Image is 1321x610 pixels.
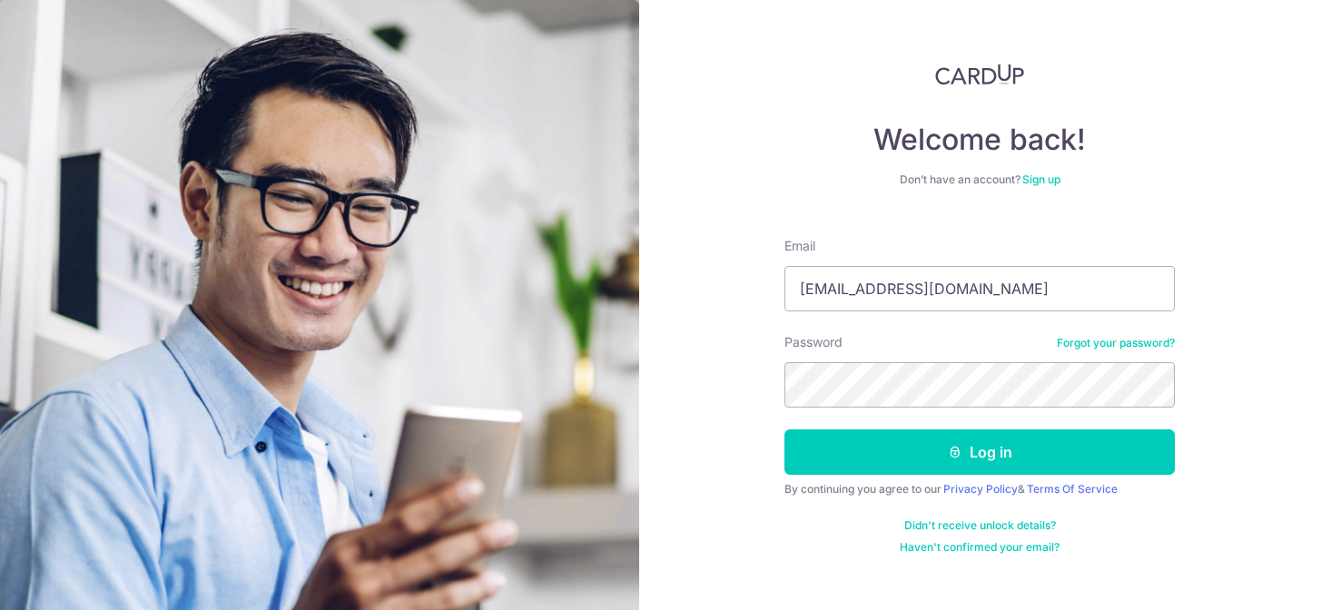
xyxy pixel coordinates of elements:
div: Don’t have an account? [784,172,1175,187]
a: Haven't confirmed your email? [900,540,1060,555]
a: Privacy Policy [943,482,1018,496]
a: Forgot your password? [1057,336,1175,350]
a: Didn't receive unlock details? [904,518,1056,533]
div: By continuing you agree to our & [784,482,1175,497]
a: Terms Of Service [1027,482,1118,496]
label: Password [784,333,843,351]
input: Enter your Email [784,266,1175,311]
img: CardUp Logo [935,64,1024,85]
a: Sign up [1022,172,1060,186]
button: Log in [784,429,1175,475]
label: Email [784,237,815,255]
h4: Welcome back! [784,122,1175,158]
